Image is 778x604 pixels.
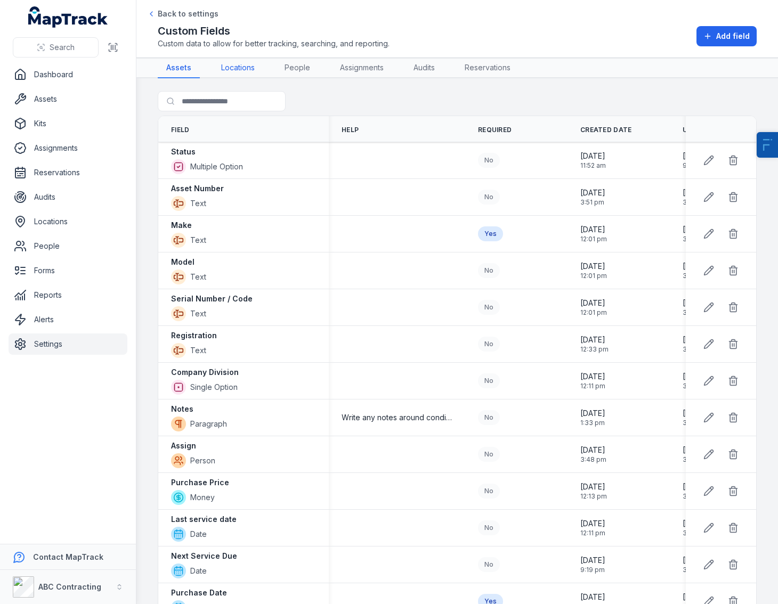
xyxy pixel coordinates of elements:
[28,6,108,28] a: MapTrack
[478,263,500,278] div: No
[478,520,500,535] div: No
[696,26,757,46] button: Add field
[716,31,750,42] span: Add field
[683,518,709,537] time: 11/07/2025, 3:49:05 pm
[171,293,253,304] strong: Serial Number / Code
[190,345,206,356] span: Text
[580,382,605,390] span: 12:11 pm
[9,333,127,355] a: Settings
[580,224,607,243] time: 14/08/2024, 12:01:31 pm
[683,382,709,390] span: 3:47 pm
[683,224,709,235] span: [DATE]
[478,337,500,352] div: No
[683,161,708,170] span: 9:01 pm
[580,298,607,308] span: [DATE]
[683,445,709,455] span: [DATE]
[580,492,607,501] span: 12:13 pm
[9,64,127,85] a: Dashboard
[580,555,605,566] span: [DATE]
[683,187,709,207] time: 11/07/2025, 3:46:23 pm
[683,455,709,464] span: 3:49 pm
[580,529,605,537] span: 12:11 pm
[405,58,443,78] a: Audits
[9,211,127,232] a: Locations
[683,187,709,198] span: [DATE]
[9,162,127,183] a: Reservations
[478,484,500,499] div: No
[683,308,709,317] span: 3:46 pm
[580,408,605,419] span: [DATE]
[580,198,605,207] span: 3:51 pm
[171,220,192,231] strong: Make
[580,261,607,272] span: [DATE]
[683,126,735,134] span: Updated Date
[683,298,709,308] span: [DATE]
[683,334,708,345] span: [DATE]
[171,404,193,414] strong: Notes
[580,455,606,464] span: 3:48 pm
[9,137,127,159] a: Assignments
[683,555,709,566] span: [DATE]
[683,481,709,492] span: [DATE]
[171,126,190,134] span: Field
[478,557,500,572] div: No
[683,518,709,529] span: [DATE]
[683,334,708,354] time: 11/07/2025, 3:45:20 pm
[580,126,632,134] span: Created Date
[9,260,127,281] a: Forms
[213,58,263,78] a: Locations
[342,126,359,134] span: Help
[158,9,218,19] span: Back to settings
[683,408,709,419] span: [DATE]
[171,587,227,598] strong: Purchase Date
[171,183,224,194] strong: Asset Number
[580,151,606,161] span: [DATE]
[190,272,206,282] span: Text
[580,566,605,574] span: 9:19 pm
[580,555,605,574] time: 22/01/2025, 9:19:00 pm
[683,235,709,243] span: 3:46 pm
[580,308,607,317] span: 12:01 pm
[580,419,605,427] span: 1:33 pm
[9,235,127,257] a: People
[580,345,609,354] span: 12:33 pm
[683,298,709,317] time: 11/07/2025, 3:46:23 pm
[171,330,217,341] strong: Registration
[478,300,500,315] div: No
[9,113,127,134] a: Kits
[171,514,237,525] strong: Last service date
[33,552,103,561] strong: Contact MapTrack
[478,373,500,388] div: No
[580,187,605,207] time: 30/06/2025, 3:51:15 pm
[171,440,196,451] strong: Assign
[580,518,605,537] time: 14/08/2024, 12:11:07 pm
[580,261,607,280] time: 14/08/2024, 12:01:39 pm
[190,455,215,466] span: Person
[9,88,127,110] a: Assets
[683,345,708,354] span: 3:45 pm
[580,592,607,602] span: [DATE]
[171,477,229,488] strong: Purchase Price
[478,126,512,134] span: Required
[683,151,708,161] span: [DATE]
[478,410,500,425] div: No
[683,198,709,207] span: 3:46 pm
[190,419,227,429] span: Paragraph
[190,492,215,503] span: Money
[580,481,607,501] time: 14/08/2024, 12:13:54 pm
[456,58,519,78] a: Reservations
[683,529,709,537] span: 3:49 pm
[190,235,206,246] span: Text
[580,334,609,354] time: 12/11/2024, 12:33:54 pm
[580,371,605,382] span: [DATE]
[580,408,605,427] time: 12/11/2024, 1:33:11 pm
[9,309,127,330] a: Alerts
[171,257,194,267] strong: Model
[683,408,709,427] time: 11/07/2025, 3:47:17 pm
[158,23,390,38] h2: Custom Fields
[50,42,75,53] span: Search
[580,481,607,492] span: [DATE]
[147,9,218,19] a: Back to settings
[342,412,452,423] span: Write any notes around condition, servicing, compliance, suspected theft, disposal or other details
[171,146,196,157] strong: Status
